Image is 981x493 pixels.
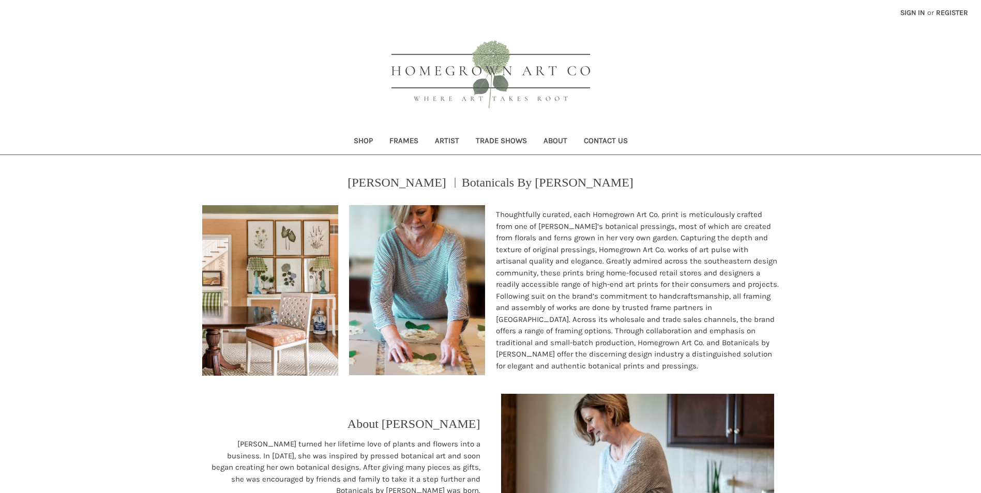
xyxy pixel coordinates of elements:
a: Trade Shows [467,129,535,155]
p: [PERSON_NAME] ︱Botanicals By [PERSON_NAME] [348,173,633,192]
p: Thoughtfully curated, each Homegrown Art Co. print is meticulously crafted from one of [PERSON_NA... [496,209,779,372]
a: Artist [427,129,467,155]
a: Contact Us [576,129,636,155]
a: Shop [345,129,381,155]
span: or [926,7,935,18]
a: About [535,129,576,155]
img: HOMEGROWN ART CO [374,29,607,122]
a: Frames [381,129,427,155]
p: About [PERSON_NAME] [348,414,480,433]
